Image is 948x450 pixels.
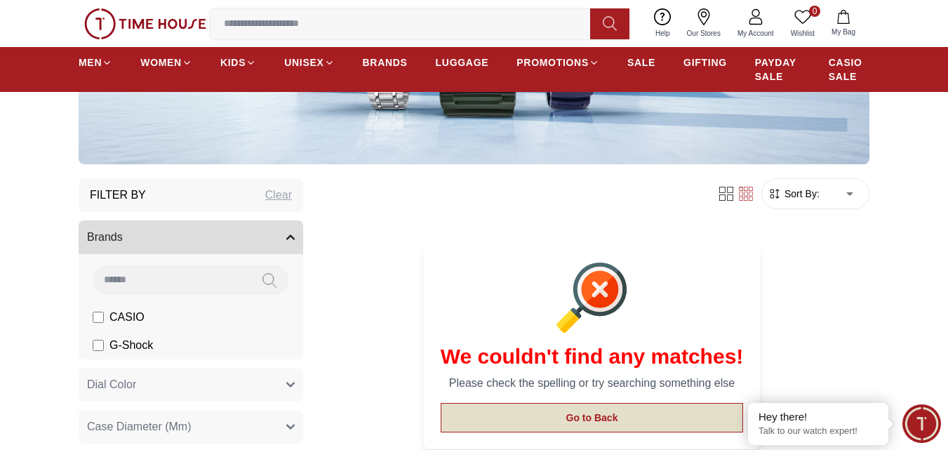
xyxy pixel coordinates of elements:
[823,7,864,40] button: My Bag
[809,6,820,17] span: 0
[284,50,334,75] a: UNISEX
[363,55,408,70] span: BRANDS
[220,50,256,75] a: KIDS
[829,50,869,89] a: CASIO SALE
[679,6,729,41] a: Our Stores
[363,50,408,75] a: BRANDS
[140,55,182,70] span: WOMEN
[902,404,941,443] div: Chat Widget
[93,340,104,351] input: G-Shock
[79,55,102,70] span: MEN
[87,376,136,393] span: Dial Color
[516,55,589,70] span: PROMOTIONS
[785,28,820,39] span: Wishlist
[516,50,599,75] a: PROMOTIONS
[265,187,292,204] div: Clear
[441,403,744,432] button: Go to Back
[826,27,861,37] span: My Bag
[627,55,655,70] span: SALE
[220,55,246,70] span: KIDS
[782,6,823,41] a: 0Wishlist
[647,6,679,41] a: Help
[93,312,104,323] input: CASIO
[681,28,726,39] span: Our Stores
[441,375,744,392] p: Please check the spelling or try searching something else
[90,187,146,204] h3: Filter By
[87,229,123,246] span: Brands
[441,344,744,369] h1: We couldn't find any matches!
[782,187,820,201] span: Sort By:
[79,50,112,75] a: MEN
[109,337,153,354] span: G-Shock
[284,55,323,70] span: UNISEX
[436,55,489,70] span: LUGGAGE
[79,220,303,254] button: Brands
[627,50,655,75] a: SALE
[436,50,489,75] a: LUGGAGE
[683,55,727,70] span: GIFTING
[87,418,191,435] span: Case Diameter (Mm)
[759,410,878,424] div: Hey there!
[732,28,780,39] span: My Account
[140,50,192,75] a: WOMEN
[829,55,869,84] span: CASIO SALE
[109,309,145,326] span: CASIO
[768,187,820,201] button: Sort By:
[79,410,303,444] button: Case Diameter (Mm)
[79,368,303,402] button: Dial Color
[650,28,676,39] span: Help
[755,55,801,84] span: PAYDAY SALE
[84,8,206,39] img: ...
[683,50,727,75] a: GIFTING
[759,425,878,437] p: Talk to our watch expert!
[755,50,801,89] a: PAYDAY SALE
